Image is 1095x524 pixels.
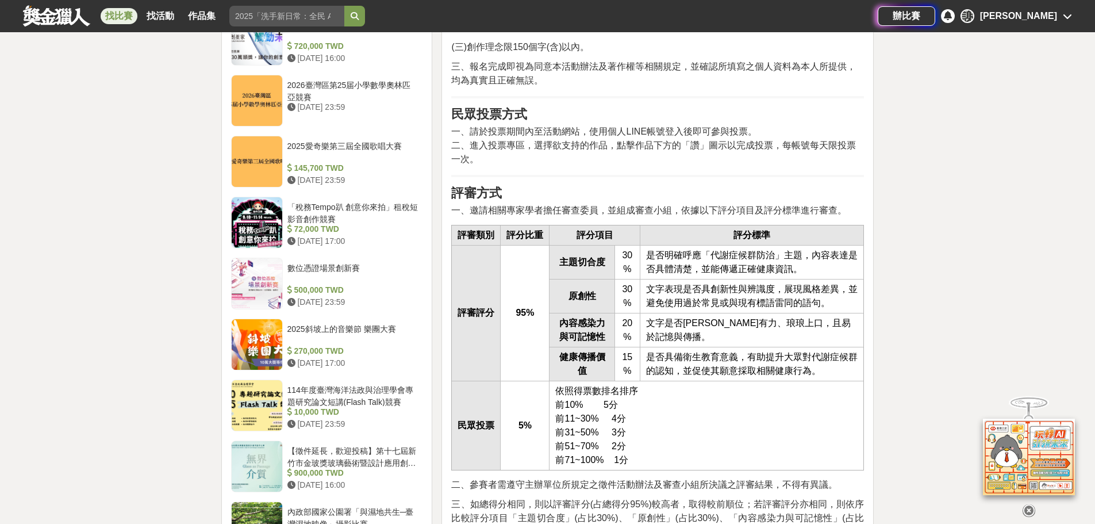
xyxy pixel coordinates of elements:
a: 找比賽 [101,8,137,24]
span: 一、邀請相關專家學者擔任審查委員，並組成審查小組，依據以下評分項目及評分標準進行審查。 [451,205,847,215]
div: 【徵件延長，歡迎投稿】第十七屆新竹市金玻獎玻璃藝術暨設計應用創作比賽 [287,445,418,467]
div: [DATE] 23:59 [287,174,418,186]
div: 720,000 TWD [287,40,418,52]
strong: 評分比重 [506,230,543,240]
strong: 評審方式 [451,186,502,200]
span: 評審評分 [458,308,494,318]
span: 依照得票數排名排序 [555,386,638,396]
div: 2025斜坡上的音樂節 樂團大賽 [287,323,418,345]
a: 數位憑證場景創新賽 500,000 TWD [DATE] 23:59 [231,258,423,309]
span: 15% [622,352,632,376]
a: 辦比賽 [878,6,935,26]
a: 2026臺灣區第25届小學數學奧林匹亞競賽 [DATE] 23:59 [231,75,423,127]
span: 前51~70% 2分 [555,441,625,451]
div: 2026臺灣區第25届小學數學奧林匹亞競賽 [287,79,418,101]
strong: 95% [516,308,534,318]
strong: 主題切合度 [559,257,605,267]
span: 三、報名完成即視為同意本活動辦法及著作權等相關規定，並確認所填寫之個人資料為本人所提供，均為真實且正確無誤。 [451,62,856,85]
strong: 內容感染力與可記憶性 [559,318,605,342]
strong: 民眾投票方式 [451,107,527,121]
div: [DATE] 23:59 [287,418,418,430]
a: 找活動 [142,8,179,24]
div: 270,000 TWD [287,345,418,357]
span: 評分標準 [733,230,770,240]
a: 作品集 [183,8,220,24]
span: 前71~100% 1分 [555,455,628,465]
div: 72,000 TWD [287,223,418,235]
img: d2146d9a-e6f6-4337-9592-8cefde37ba6b.png [983,419,1075,495]
strong: 評審類別 [458,230,494,240]
div: [DATE] 17:00 [287,357,418,369]
div: [DATE] 16:00 [287,52,418,64]
span: 文字是否[PERSON_NAME]有力、琅琅上口，且易於記憶與傳播。 [646,318,851,342]
div: [DATE] 23:59 [287,296,418,308]
div: 2025愛奇樂第三屆全國歌唱大賽 [287,140,418,162]
strong: 民眾投票 [458,420,494,430]
a: 2025 康寧創星家 - 創新應用競賽 720,000 TWD [DATE] 16:00 [231,14,423,66]
div: [PERSON_NAME] [980,9,1057,23]
span: 二、參賽者需遵守主辦單位所規定之徵件活動辦法及審查小組所決議之評審結果，不得有異議。 [451,480,837,489]
div: [DATE] 23:59 [287,101,418,113]
span: 前10% 5分 [555,400,617,410]
span: 是否具備衛生教育意義，有助提升大眾對代謝症候群的認知，並促使其願意採取相關健康行為。 [646,352,858,376]
div: 500,000 TWD [287,284,418,296]
a: 「稅務Tempo趴 創意你來拍」租稅短影音創作競賽 72,000 TWD [DATE] 17:00 [231,197,423,248]
span: 二、進入投票專區，選擇欲支持的作品，點擊作品下方的「讚」圖示以完成投票，每帳號每天限投票一次。 [451,140,856,164]
div: 10,000 TWD [287,406,418,418]
span: 前11~30% 4分 [555,414,625,423]
span: 30% [622,250,632,274]
div: [DATE] 17:00 [287,235,418,247]
div: 114年度臺灣海洋法政與治理學會專題研究論文短講(Flash Talk)競賽 [287,384,418,406]
input: 2025「洗手新日常：全民 ALL IN」洗手歌全台徵選 [229,6,344,26]
span: 一、請於投票期間內至活動網站，使用個人LINE帳號登入後即可參與投票。 [451,127,757,136]
strong: 評分項目 [577,230,613,240]
a: 2025斜坡上的音樂節 樂團大賽 270,000 TWD [DATE] 17:00 [231,319,423,370]
a: 114年度臺灣海洋法政與治理學會專題研究論文短講(Flash Talk)競賽 10,000 TWD [DATE] 23:59 [231,380,423,431]
span: 20% [622,318,632,342]
span: 30% [622,284,632,308]
div: 900,000 TWD [287,467,418,479]
a: 2025愛奇樂第三屆全國歌唱大賽 145,700 TWD [DATE] 23:59 [231,136,423,188]
strong: 健康傳播價值 [559,352,605,376]
div: 謝 [960,9,974,23]
strong: 5% [518,420,532,430]
span: 前31~50% 3分 [555,427,625,437]
span: 是否明確呼應「代謝症候群防治」主題，內容表達是否具體清楚，並能傳遞正確健康資訊。 [646,250,858,274]
div: [DATE] 16:00 [287,479,418,491]
span: (三)創作理念限150個字(含)以內。 [451,42,589,52]
div: 「稅務Tempo趴 創意你來拍」租稅短影音創作競賽 [287,201,418,223]
div: 145,700 TWD [287,162,418,174]
div: 數位憑證場景創新賽 [287,262,418,284]
strong: 原創性 [568,291,596,301]
span: 文字表現是否具創新性與辨識度，展現風格差異，並避免使用過於常見或與現有標語雷同的語句。 [646,284,858,308]
a: 【徵件延長，歡迎投稿】第十七屆新竹市金玻獎玻璃藝術暨設計應用創作比賽 900,000 TWD [DATE] 16:00 [231,441,423,492]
